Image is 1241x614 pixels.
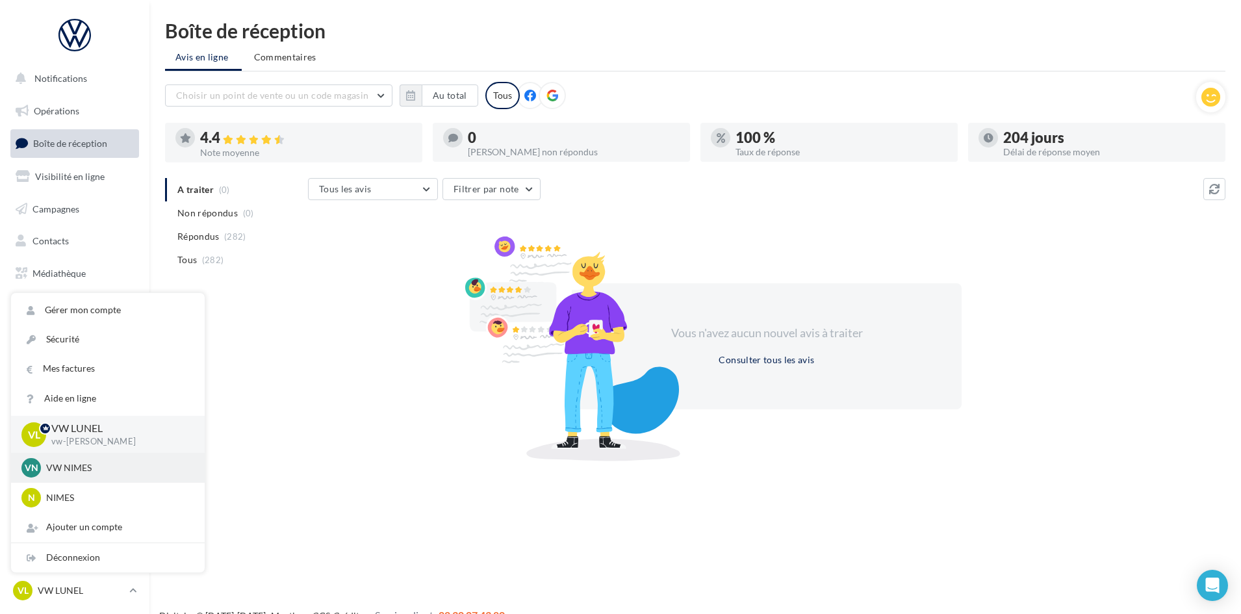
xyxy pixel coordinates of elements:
div: Déconnexion [11,543,205,572]
span: Tous les avis [319,183,372,194]
div: 4.4 [200,131,412,146]
div: Note moyenne [200,148,412,157]
button: Choisir un point de vente ou un code magasin [165,84,392,107]
a: Gérer mon compte [11,296,205,325]
div: Boîte de réception [165,21,1225,40]
div: 204 jours [1003,131,1215,145]
span: (282) [202,255,224,265]
span: VN [25,461,38,474]
span: VL [18,584,29,597]
a: Contacts [8,227,142,255]
a: Campagnes [8,196,142,223]
span: Boîte de réception [33,138,107,149]
div: 0 [468,131,680,145]
div: Tous [485,82,520,109]
p: VW NIMES [46,461,189,474]
a: Opérations [8,97,142,125]
span: VL [28,427,40,442]
div: Vous n'avez aucun nouvel avis à traiter [655,325,878,342]
a: Visibilité en ligne [8,163,142,190]
a: PLV et print personnalisable [8,324,142,363]
button: Au total [400,84,478,107]
span: (282) [224,231,246,242]
div: 100 % [736,131,947,145]
button: Filtrer par note [442,178,541,200]
button: Au total [422,84,478,107]
a: Mes factures [11,354,205,383]
span: Visibilité en ligne [35,171,105,182]
span: Non répondus [177,207,238,220]
span: Commentaires [254,51,316,64]
a: Calendrier [8,292,142,320]
span: Tous [177,253,197,266]
div: Taux de réponse [736,147,947,157]
span: Contacts [32,235,69,246]
a: Campagnes DataOnDemand [8,368,142,406]
div: Délai de réponse moyen [1003,147,1215,157]
span: N [28,491,35,504]
button: Consulter tous les avis [713,352,819,368]
span: Opérations [34,105,79,116]
a: Aide en ligne [11,384,205,413]
div: Open Intercom Messenger [1197,570,1228,601]
span: (0) [243,208,254,218]
div: Ajouter un compte [11,513,205,542]
span: Médiathèque [32,268,86,279]
span: Choisir un point de vente ou un code magasin [176,90,368,101]
span: Répondus [177,230,220,243]
p: VW LUNEL [38,584,124,597]
a: Boîte de réception [8,129,142,157]
span: Campagnes [32,203,79,214]
a: Médiathèque [8,260,142,287]
button: Notifications [8,65,136,92]
p: vw-[PERSON_NAME] [51,436,184,448]
div: [PERSON_NAME] non répondus [468,147,680,157]
a: VL VW LUNEL [10,578,139,603]
button: Tous les avis [308,178,438,200]
p: NIMES [46,491,189,504]
a: Sécurité [11,325,205,354]
span: Notifications [34,73,87,84]
p: VW LUNEL [51,421,184,436]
